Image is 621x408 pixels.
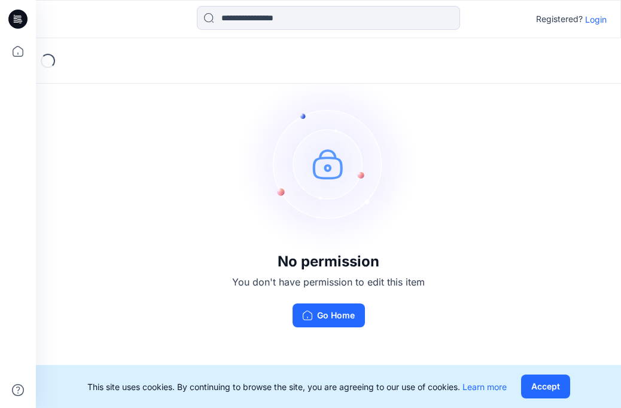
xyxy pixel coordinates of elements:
a: Learn more [462,382,507,392]
p: You don't have permission to edit this item [232,275,425,289]
h3: No permission [232,253,425,270]
p: Registered? [536,12,583,26]
p: Login [585,13,607,26]
button: Accept [521,375,570,398]
p: This site uses cookies. By continuing to browse the site, you are agreeing to our use of cookies. [87,381,507,393]
img: no-perm.svg [239,74,418,253]
button: Go Home [293,303,365,327]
